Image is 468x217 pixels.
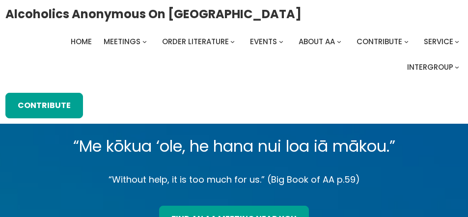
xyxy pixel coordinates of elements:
a: Events [250,35,277,49]
a: Contribute [357,35,402,49]
button: Intergroup submenu [455,65,459,69]
a: About AA [299,35,335,49]
span: Service [424,36,453,47]
a: Intergroup [407,60,453,74]
p: “Without help, it is too much for us.” (Big Book of AA p.59) [24,172,445,188]
span: Meetings [104,36,140,47]
span: Intergroup [407,62,453,72]
button: Contribute submenu [404,39,409,44]
a: Meetings [104,35,140,49]
a: Home [71,35,92,49]
nav: Intergroup [5,35,463,74]
button: About AA submenu [337,39,341,44]
p: “Me kōkua ‘ole, he hana nui loa iā mākou.” [24,133,445,160]
span: Events [250,36,277,47]
button: Events submenu [279,39,283,44]
span: Home [71,36,92,47]
a: Contribute [5,93,83,118]
span: About AA [299,36,335,47]
button: Meetings submenu [142,39,147,44]
span: Contribute [357,36,402,47]
a: Service [424,35,453,49]
button: Service submenu [455,39,459,44]
button: Order Literature submenu [230,39,235,44]
a: Alcoholics Anonymous on [GEOGRAPHIC_DATA] [5,3,302,25]
span: Order Literature [162,36,229,47]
